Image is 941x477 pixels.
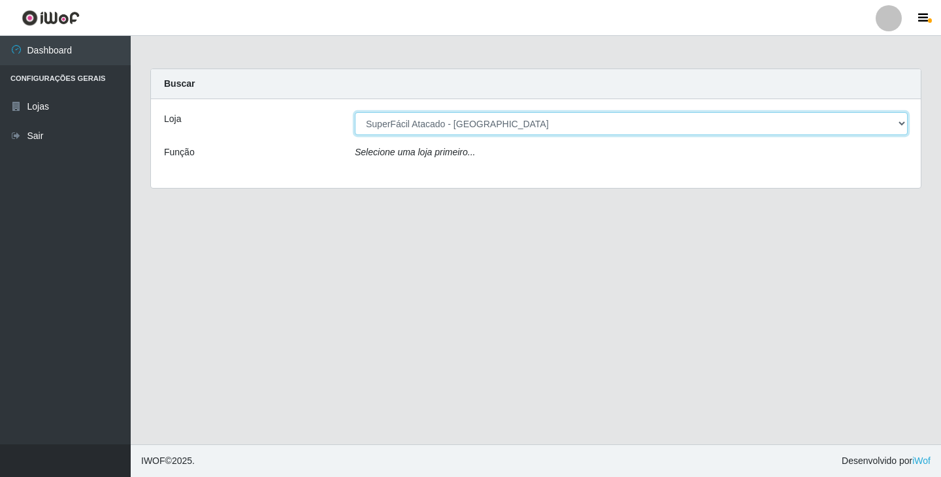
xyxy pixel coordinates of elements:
[912,455,931,466] a: iWof
[164,78,195,89] strong: Buscar
[164,112,181,126] label: Loja
[842,454,931,468] span: Desenvolvido por
[164,146,195,159] label: Função
[22,10,80,26] img: CoreUI Logo
[141,454,195,468] span: © 2025 .
[355,147,475,157] i: Selecione uma loja primeiro...
[141,455,165,466] span: IWOF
